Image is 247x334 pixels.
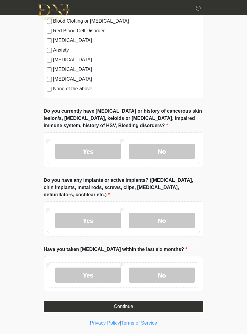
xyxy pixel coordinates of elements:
label: No [129,268,195,283]
a: Terms of Service [121,320,157,326]
a: Privacy Policy [90,320,120,326]
label: Have you taken [MEDICAL_DATA] within the last six months? [44,246,187,253]
input: Anxiety [47,48,52,53]
input: [MEDICAL_DATA] [47,67,52,72]
input: [MEDICAL_DATA] [47,58,52,63]
label: Red Blood Cell Disorder [53,27,200,34]
label: Yes [55,268,121,283]
button: Continue [44,301,203,312]
label: [MEDICAL_DATA] [53,37,200,44]
input: [MEDICAL_DATA] [47,38,52,43]
a: | [120,320,121,326]
label: Anxiety [53,47,200,54]
label: Yes [55,213,121,228]
label: None of the above [53,85,200,92]
label: Do you have any implants or active implants? ([MEDICAL_DATA], chin implants, metal rods, screws, ... [44,177,203,198]
input: None of the above [47,87,52,92]
input: Red Blood Cell Disorder [47,29,52,34]
label: [MEDICAL_DATA] [53,66,200,73]
label: [MEDICAL_DATA] [53,56,200,63]
label: No [129,144,195,159]
input: [MEDICAL_DATA] [47,77,52,82]
label: No [129,213,195,228]
label: Yes [55,144,121,159]
label: [MEDICAL_DATA] [53,75,200,83]
label: Do you currently have [MEDICAL_DATA] or history of cancerous skin lesion/s, [MEDICAL_DATA], keloi... [44,108,203,129]
img: DNJ Med Boutique Logo [38,5,70,20]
